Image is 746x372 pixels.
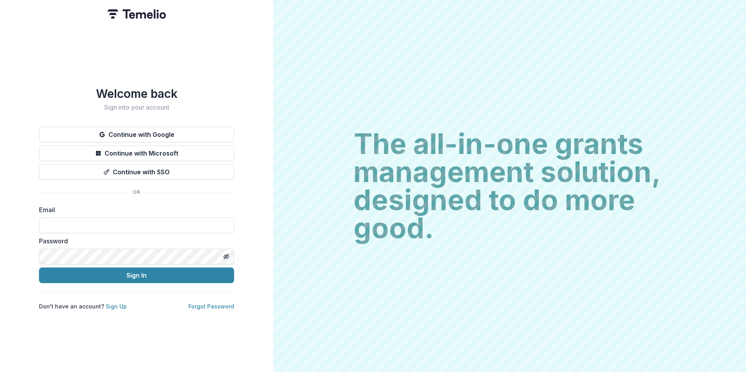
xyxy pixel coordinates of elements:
label: Email [39,205,229,214]
label: Password [39,236,229,246]
img: Temelio [107,9,166,19]
h2: Sign into your account [39,104,234,111]
button: Continue with Google [39,127,234,142]
a: Forgot Password [188,303,234,310]
button: Toggle password visibility [220,250,233,263]
button: Continue with Microsoft [39,145,234,161]
p: Don't have an account? [39,302,127,310]
a: Sign Up [106,303,127,310]
button: Continue with SSO [39,164,234,180]
h1: Welcome back [39,87,234,101]
button: Sign In [39,267,234,283]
